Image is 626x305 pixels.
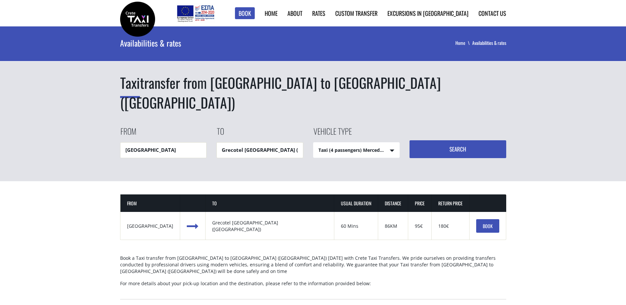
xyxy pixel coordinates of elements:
a: Contact us [478,9,506,17]
img: Crete Taxi Transfers | Taxi transfer from Heraklion airport to Grecotel Creta Palace (Rethymnon) ... [120,2,155,37]
th: PRICE [408,194,432,212]
th: TO [206,194,334,212]
span: Taxi [120,72,140,98]
div: [GEOGRAPHIC_DATA] [127,223,173,229]
label: From [120,125,136,142]
a: Custom Transfer [335,9,378,17]
a: Book [235,7,255,19]
div: 60 Mins [341,223,371,229]
button: Search [410,140,506,158]
div: Availabilities & rates [120,26,331,59]
img: e-bannersEUERDF180X90.jpg [176,3,215,23]
input: Drop-off location [216,142,303,158]
a: Home [265,9,278,17]
a: About [287,9,302,17]
a: Rates [312,9,325,17]
li: Availabilities & rates [472,40,506,46]
a: Excursions in [GEOGRAPHIC_DATA] [387,9,469,17]
div: Grecotel [GEOGRAPHIC_DATA] ([GEOGRAPHIC_DATA]) [212,220,327,233]
a: Home [455,39,472,46]
label: Vehicle type [313,125,352,142]
th: USUAL DURATION [334,194,378,212]
th: DISTANCE [378,194,408,212]
a: Crete Taxi Transfers | Taxi transfer from Heraklion airport to Grecotel Creta Palace (Rethymnon) ... [120,15,155,22]
div: 180€ [438,223,463,229]
h1: transfer from [GEOGRAPHIC_DATA] to [GEOGRAPHIC_DATA] ([GEOGRAPHIC_DATA]) [120,73,506,112]
th: RETURN PRICE [432,194,470,212]
label: To [216,125,224,142]
input: Pickup location [120,142,207,158]
span: Taxi (4 passengers) Mercedes E Class [313,143,400,158]
p: Book a Taxi transfer from [GEOGRAPHIC_DATA] to [GEOGRAPHIC_DATA] ([GEOGRAPHIC_DATA]) [DATE] with ... [120,255,506,280]
a: BOOK [476,219,499,233]
div: 95€ [415,223,425,229]
div: 86KM [385,223,401,229]
p: For more details about your pick-up location and the destination, please refer to the information... [120,280,506,292]
th: FROM [120,194,180,212]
